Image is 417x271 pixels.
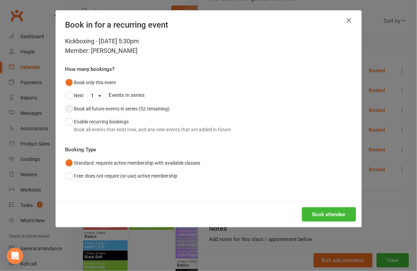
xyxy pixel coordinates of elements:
[344,15,355,26] button: Close
[65,102,170,115] button: Book all future events in series (52 remaining)
[65,169,178,182] button: Free: does not require (or use) active membership
[65,65,115,73] label: How many bookings?
[74,126,231,133] div: Book all events that exist now, and any new events that are added in future
[7,248,23,264] div: Open Intercom Messenger
[65,156,201,169] button: Standard: requires active membership with available classes
[65,89,84,102] button: Next
[65,89,352,102] div: Events in series
[65,20,352,30] h4: Book in for a recurring event
[65,36,352,56] div: Kickboxing - [DATE] 5:30pm Member: [PERSON_NAME]
[74,105,170,112] div: Book all future events in series (52 remaining)
[65,146,96,154] label: Booking Type
[302,207,356,222] button: Book attendee
[65,76,116,89] button: Book only this event
[65,115,231,136] button: Enable recurring bookingsBook all events that exist now, and any new events that are added in future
